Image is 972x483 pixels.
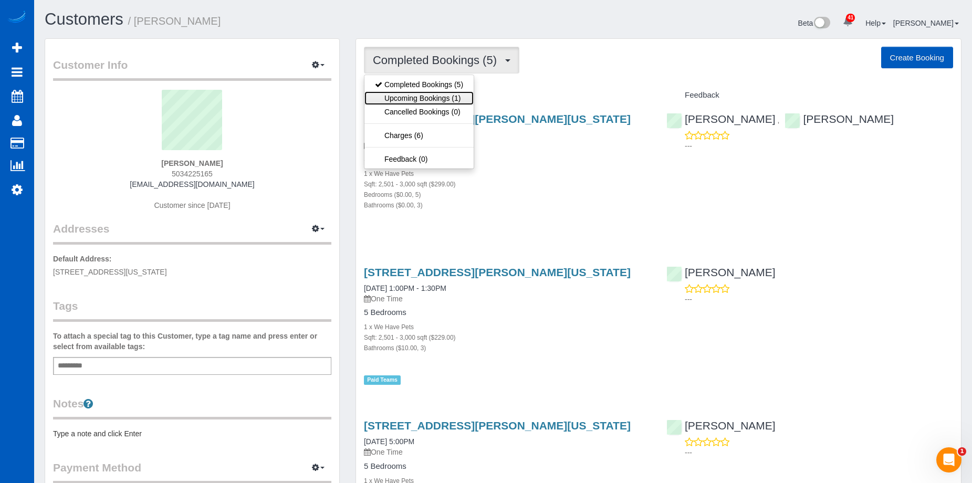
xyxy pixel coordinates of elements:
[881,47,953,69] button: Create Booking
[53,331,331,352] label: To attach a special tag to this Customer, type a tag name and press enter or select from availabl...
[364,47,519,73] button: Completed Bookings (5)
[364,129,474,142] a: Charges (6)
[364,91,651,100] h4: Service
[813,17,830,30] img: New interface
[364,202,423,209] small: Bathrooms ($0.00, 3)
[893,19,959,27] a: [PERSON_NAME]
[364,334,456,341] small: Sqft: 2,501 - 3,000 sqft ($229.00)
[45,10,123,28] a: Customers
[936,447,961,472] iframe: Intercom live chat
[364,170,414,177] small: 1 x We Have Pets
[53,298,331,322] legend: Tags
[364,308,651,317] h4: 5 Bedrooms
[666,266,776,278] a: [PERSON_NAME]
[838,10,858,34] a: 41
[130,180,254,188] a: [EMAIL_ADDRESS][DOMAIN_NAME]
[364,152,474,166] a: Feedback (0)
[685,141,953,151] p: ---
[364,91,474,105] a: Upcoming Bookings (1)
[958,447,966,456] span: 1
[364,447,651,457] p: One Time
[364,113,631,125] a: [STREET_ADDRESS][PERSON_NAME][US_STATE]
[364,293,651,304] p: One Time
[364,462,651,471] h4: 5 Bedrooms
[154,201,230,209] span: Customer since [DATE]
[364,419,631,432] a: [STREET_ADDRESS][PERSON_NAME][US_STATE]
[53,57,331,81] legend: Customer Info
[364,191,421,198] small: Bedrooms ($0.00, 5)
[364,323,414,331] small: 1 x We Have Pets
[128,15,221,27] small: / [PERSON_NAME]
[53,268,167,276] span: [STREET_ADDRESS][US_STATE]
[364,375,401,384] span: Paid Teams
[666,419,776,432] a: [PERSON_NAME]
[785,113,894,125] a: [PERSON_NAME]
[364,344,426,352] small: Bathrooms ($10.00, 3)
[53,254,112,264] label: Default Address:
[53,396,331,419] legend: Notes
[364,284,446,292] a: [DATE] 1:00PM - 1:30PM
[685,447,953,458] p: ---
[685,294,953,304] p: ---
[364,105,474,119] a: Cancelled Bookings (0)
[865,19,886,27] a: Help
[53,428,331,439] pre: Type a note and click Enter
[161,159,223,167] strong: [PERSON_NAME]
[373,54,502,67] span: Completed Bookings (5)
[666,113,776,125] a: [PERSON_NAME]
[778,116,780,124] span: ,
[798,19,831,27] a: Beta
[172,170,213,178] span: 5034225165
[364,181,456,188] small: Sqft: 2,501 - 3,000 sqft ($299.00)
[364,140,651,151] p: One Time
[6,10,27,25] img: Automaid Logo
[666,91,953,100] h4: Feedback
[364,266,631,278] a: [STREET_ADDRESS][PERSON_NAME][US_STATE]
[846,14,855,22] span: 41
[364,78,474,91] a: Completed Bookings (5)
[364,155,651,164] h4: Standard Cleaning
[364,437,414,446] a: [DATE] 5:00PM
